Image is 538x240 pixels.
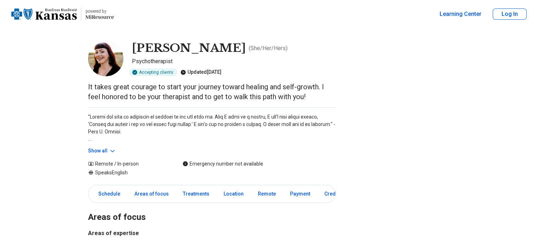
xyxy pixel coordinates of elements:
h1: [PERSON_NAME] [132,41,246,56]
div: Accepting clients [129,68,178,76]
a: Credentials [320,187,355,201]
p: powered by [86,8,114,14]
div: Remote / In-person [88,160,168,168]
a: Payment [286,187,314,201]
div: Updated [DATE] [180,68,221,76]
a: Areas of focus [130,187,173,201]
div: Emergency number not available [183,160,263,168]
a: Remote [254,187,280,201]
div: Speaks English [88,169,168,176]
a: Learning Center [440,10,481,18]
button: Log In [493,8,527,20]
h2: Areas of focus [88,194,336,223]
a: Location [219,187,248,201]
p: ( She/Her/Hers ) [249,44,288,53]
a: Treatments [179,187,214,201]
a: Schedule [90,187,125,201]
h3: Areas of expertise [88,229,336,238]
p: "Loremi dol sita co adipiscin el seddoei te inc utl etdo ma. Aliq E admi ve q nostru, E ull'l nis... [88,113,336,143]
p: Psychotherapist [132,57,336,66]
button: Show all [88,147,116,155]
p: It takes great courage to start your journey toward healing and self-growth. I feel honored to be... [88,82,336,102]
a: Home page [11,3,114,25]
img: Heather Wooldridge, Psychotherapist [88,41,123,76]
